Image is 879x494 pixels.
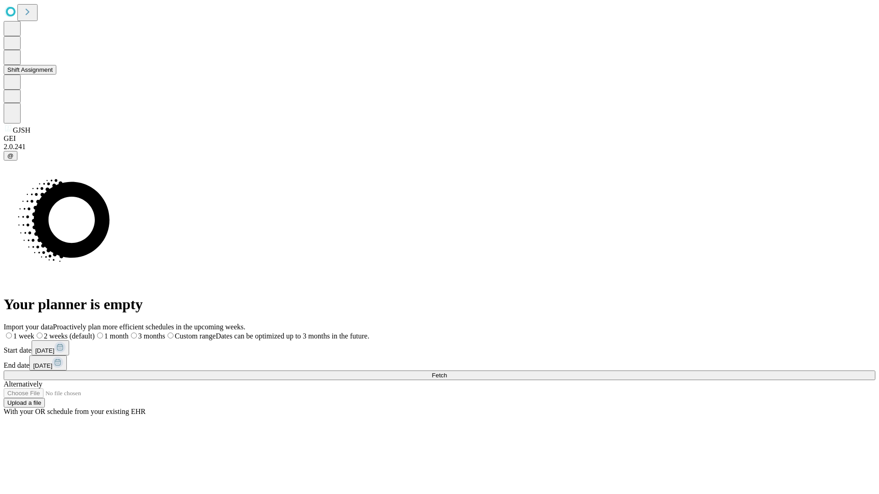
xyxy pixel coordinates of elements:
[29,355,67,370] button: [DATE]
[168,333,174,338] input: Custom rangeDates can be optimized up to 3 months in the future.
[432,372,447,379] span: Fetch
[13,126,30,134] span: GJSH
[104,332,129,340] span: 1 month
[33,362,52,369] span: [DATE]
[4,296,875,313] h1: Your planner is empty
[4,143,875,151] div: 2.0.241
[13,332,34,340] span: 1 week
[4,408,146,415] span: With your OR schedule from your existing EHR
[37,333,43,338] input: 2 weeks (default)
[4,340,875,355] div: Start date
[4,323,53,331] span: Import your data
[131,333,137,338] input: 3 months
[4,65,56,75] button: Shift Assignment
[4,355,875,370] div: End date
[44,332,95,340] span: 2 weeks (default)
[4,380,42,388] span: Alternatively
[53,323,245,331] span: Proactively plan more efficient schedules in the upcoming weeks.
[6,333,12,338] input: 1 week
[4,370,875,380] button: Fetch
[7,152,14,159] span: @
[32,340,69,355] button: [DATE]
[175,332,216,340] span: Custom range
[4,151,17,161] button: @
[97,333,103,338] input: 1 month
[35,347,54,354] span: [DATE]
[4,398,45,408] button: Upload a file
[4,134,875,143] div: GEI
[216,332,369,340] span: Dates can be optimized up to 3 months in the future.
[138,332,165,340] span: 3 months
